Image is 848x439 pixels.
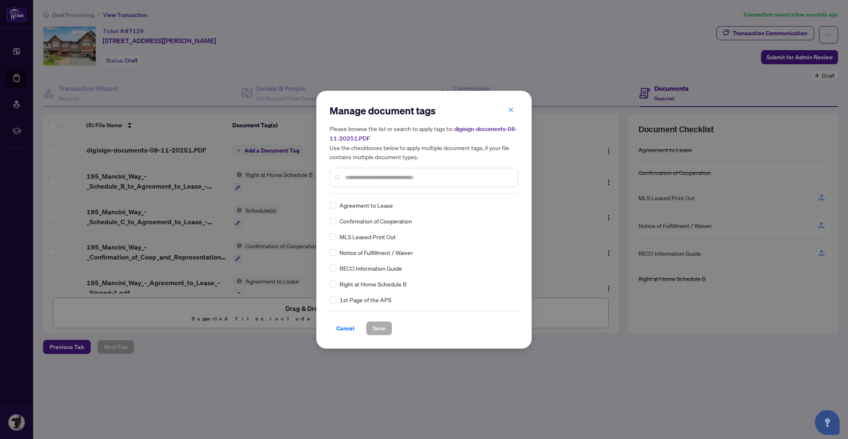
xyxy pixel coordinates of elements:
span: 1st Page of the APS [340,295,391,304]
button: Cancel [330,321,361,335]
button: Save [366,321,392,335]
button: Open asap [815,410,840,435]
span: MLS Leased Print Out [340,232,396,241]
span: Cancel [336,322,354,335]
h2: Manage document tags [330,104,518,117]
span: Confirmation of Cooperation [340,216,412,226]
span: close [508,107,514,113]
h5: Please browse the list or search to apply tags to: Use the checkboxes below to apply multiple doc... [330,124,518,161]
span: RECO Information Guide [340,264,402,273]
span: Agreement to Lease [340,201,393,210]
span: Notice of Fulfillment / Waiver [340,248,413,257]
span: digisign-documents-08-11-20251.PDF [330,125,517,142]
span: Right at Home Schedule B [340,279,407,289]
